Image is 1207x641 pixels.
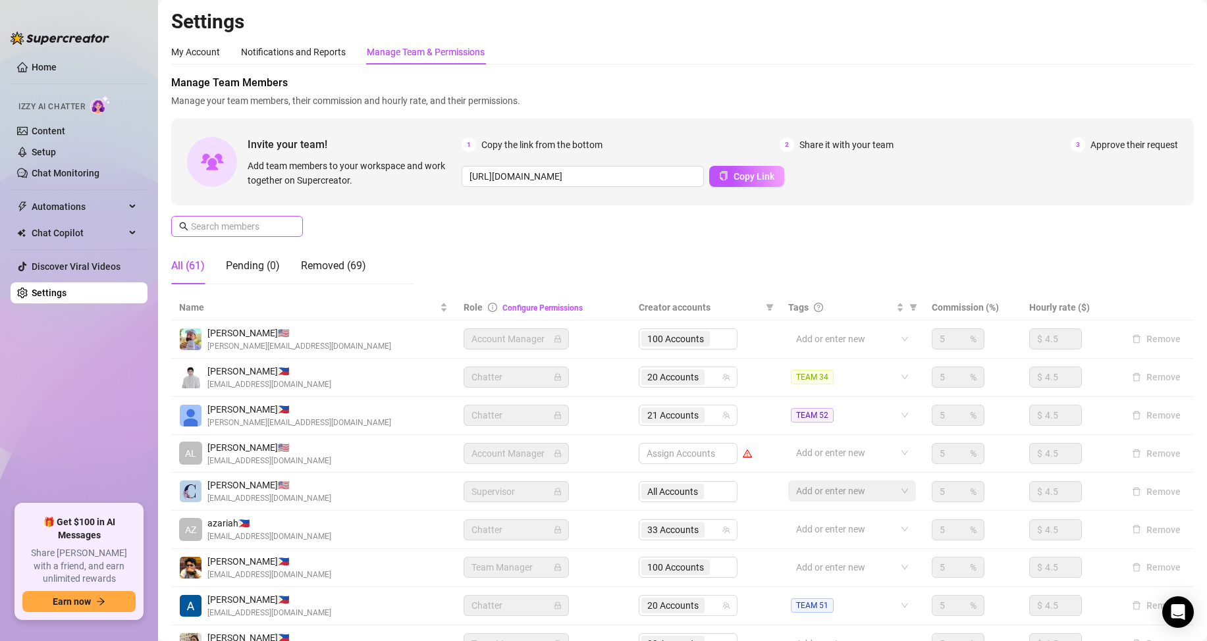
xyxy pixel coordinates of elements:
[241,45,346,59] div: Notifications and Reports
[17,201,28,212] span: thunderbolt
[471,329,561,349] span: Account Manager
[180,328,201,350] img: Evan Gillis
[788,300,809,315] span: Tags
[18,101,85,113] span: Izzy AI Chatter
[207,364,331,378] span: [PERSON_NAME] 🇵🇭
[17,228,26,238] img: Chat Copilot
[641,598,705,613] span: 20 Accounts
[207,607,331,619] span: [EMAIL_ADDRESS][DOMAIN_NAME]
[647,598,699,613] span: 20 Accounts
[554,373,562,381] span: lock
[907,297,920,317] span: filter
[471,405,561,425] span: Chatter
[554,335,562,343] span: lock
[909,303,917,311] span: filter
[743,449,752,458] span: warning
[248,159,456,188] span: Add team members to your workspace and work together on Supercreator.
[647,370,699,384] span: 20 Accounts
[799,138,894,152] span: Share it with your team
[1127,484,1186,500] button: Remove
[639,300,761,315] span: Creator accounts
[647,523,699,537] span: 33 Accounts
[32,196,125,217] span: Automations
[719,171,728,180] span: copy
[722,373,730,381] span: team
[471,482,561,501] span: Supervisor
[207,554,331,569] span: [PERSON_NAME] 🇵🇭
[1127,407,1186,423] button: Remove
[641,369,705,385] span: 20 Accounts
[766,303,774,311] span: filter
[32,222,125,244] span: Chat Copilot
[22,547,136,586] span: Share [PERSON_NAME] with a friend, and earn unlimited rewards
[554,488,562,496] span: lock
[1127,559,1186,575] button: Remove
[207,402,391,417] span: [PERSON_NAME] 🇵🇭
[722,602,730,609] span: team
[554,526,562,534] span: lock
[1127,598,1186,613] button: Remove
[502,303,583,313] a: Configure Permissions
[734,171,774,182] span: Copy Link
[32,288,67,298] a: Settings
[207,478,331,492] span: [PERSON_NAME] 🇺🇸
[207,516,331,530] span: azariah 🇵🇭
[1090,138,1178,152] span: Approve their request
[1071,138,1085,152] span: 3
[185,446,196,461] span: AL
[471,557,561,577] span: Team Manager
[96,597,105,606] span: arrow-right
[462,138,476,152] span: 1
[53,596,91,607] span: Earn now
[763,297,776,317] span: filter
[709,166,784,187] button: Copy Link
[464,302,483,313] span: Role
[207,417,391,429] span: [PERSON_NAME][EMAIL_ADDRESS][DOMAIN_NAME]
[471,367,561,387] span: Chatter
[180,557,201,578] img: Jedidiah Flores
[554,563,562,571] span: lock
[180,480,201,502] img: Caylie Clarke
[791,598,834,613] span: TEAM 51
[924,295,1021,320] th: Commission (%)
[32,62,57,72] a: Home
[32,261,121,272] a: Discover Viral Videos
[180,405,201,426] img: Katrina Mendiola
[1127,369,1186,385] button: Remove
[641,522,705,538] span: 33 Accounts
[1021,295,1119,320] th: Hourly rate ($)
[471,520,561,540] span: Chatter
[471,596,561,615] span: Chatter
[207,592,331,607] span: [PERSON_NAME] 🇵🇭
[207,569,331,581] span: [EMAIL_ADDRESS][DOMAIN_NAME]
[814,303,823,312] span: question-circle
[171,258,205,274] div: All (61)
[32,168,99,178] a: Chat Monitoring
[207,340,391,353] span: [PERSON_NAME][EMAIL_ADDRESS][DOMAIN_NAME]
[226,258,280,274] div: Pending (0)
[171,93,1194,108] span: Manage your team members, their commission and hourly rate, and their permissions.
[180,367,201,388] img: Paul Andrei Casupanan
[22,516,136,542] span: 🎁 Get $100 in AI Messages
[171,9,1194,34] h2: Settings
[171,295,456,320] th: Name
[791,370,834,384] span: TEAM 34
[1127,446,1186,461] button: Remove
[11,32,109,45] img: logo-BBDzfeDw.svg
[207,378,331,391] span: [EMAIL_ADDRESS][DOMAIN_NAME]
[185,523,196,537] span: AZ
[722,526,730,534] span: team
[207,492,331,505] span: [EMAIL_ADDRESS][DOMAIN_NAME]
[90,95,111,115] img: AI Chatter
[554,449,562,457] span: lock
[1127,522,1186,538] button: Remove
[171,75,1194,91] span: Manage Team Members
[207,326,391,340] span: [PERSON_NAME] 🇺🇸
[207,530,331,543] span: [EMAIL_ADDRESS][DOMAIN_NAME]
[22,591,136,612] button: Earn nowarrow-right
[301,258,366,274] div: Removed (69)
[481,138,603,152] span: Copy the link from the bottom
[722,411,730,419] span: team
[471,444,561,463] span: Account Manager
[367,45,485,59] div: Manage Team & Permissions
